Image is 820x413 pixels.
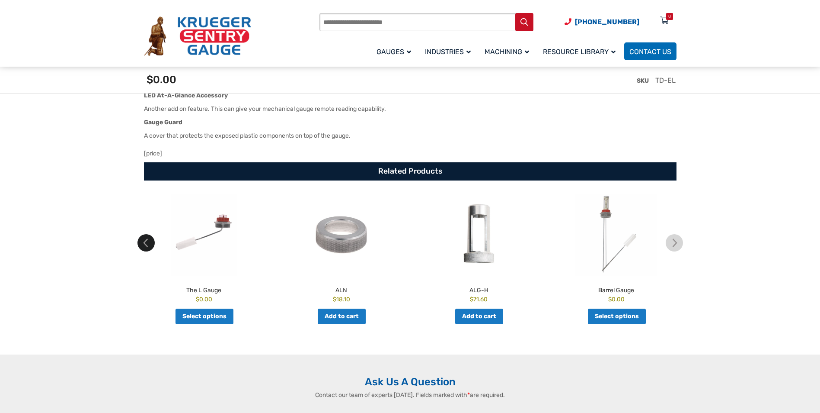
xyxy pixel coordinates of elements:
[137,194,271,276] img: The L Gauge
[144,119,182,126] strong: Gauge Guard
[275,283,408,295] h2: ALN
[455,309,503,324] a: Add to cart: “ALG-H”
[420,41,479,61] a: Industries
[550,194,683,276] img: Barrel Gauge
[624,42,676,60] a: Contact Us
[575,18,639,26] span: [PHONE_NUMBER]
[270,390,551,400] p: Contact our team of experts [DATE]. Fields marked with are required.
[333,296,350,303] bdi: 18.10
[196,296,199,303] span: $
[550,283,683,295] h2: Barrel Gauge
[470,296,473,303] span: $
[144,149,676,158] p: [price]
[275,194,408,304] a: ALN $18.10
[470,296,488,303] bdi: 71.60
[412,283,546,295] h2: ALG-H
[412,194,546,276] img: ALG-OF
[144,104,676,113] p: Another add on feature. This can give your mechanical gauge remote reading capability.
[196,296,212,303] bdi: 0.00
[637,77,649,84] span: SKU
[371,41,420,61] a: Gauges
[538,41,624,61] a: Resource Library
[608,296,612,303] span: $
[666,234,683,252] img: chevron-right.svg
[376,48,411,56] span: Gauges
[543,48,616,56] span: Resource Library
[668,13,671,20] div: 0
[629,48,671,56] span: Contact Us
[485,48,529,56] span: Machining
[144,162,676,181] h2: Related Products
[144,16,251,56] img: Krueger Sentry Gauge
[275,194,408,276] img: ALN
[655,76,676,84] span: TD-EL
[608,296,625,303] bdi: 0.00
[588,309,646,324] a: Add to cart: “Barrel Gauge”
[550,194,683,304] a: Barrel Gauge $0.00
[565,16,639,27] a: Phone Number (920) 434-8860
[137,234,155,252] img: chevron-left.svg
[479,41,538,61] a: Machining
[333,296,336,303] span: $
[175,309,233,324] a: Add to cart: “The L Gauge”
[412,194,546,304] a: ALG-H $71.60
[137,194,271,304] a: The L Gauge $0.00
[144,131,676,140] p: A cover that protects the exposed plastic components on top of the gauge.
[425,48,471,56] span: Industries
[137,283,271,295] h2: The L Gauge
[144,375,676,388] h2: Ask Us A Question
[318,309,366,324] a: Add to cart: “ALN”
